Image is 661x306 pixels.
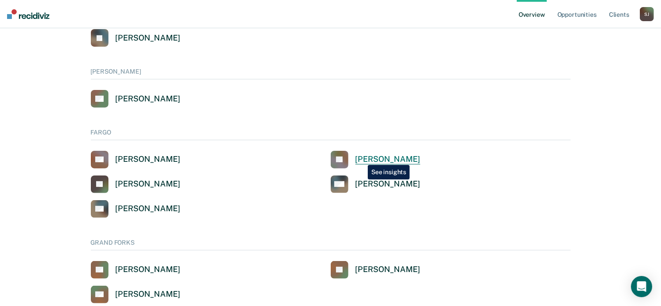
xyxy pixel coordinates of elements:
img: Recidiviz [7,9,49,19]
div: [PERSON_NAME] [355,179,420,189]
div: GRAND FORKS [91,239,571,250]
a: [PERSON_NAME] [91,261,180,279]
a: [PERSON_NAME] [331,175,420,193]
div: [PERSON_NAME] [116,204,180,214]
div: [PERSON_NAME] [116,265,180,275]
a: [PERSON_NAME] [91,29,180,47]
a: [PERSON_NAME] [91,90,180,108]
div: [PERSON_NAME] [91,68,571,79]
div: S J [640,7,654,21]
a: [PERSON_NAME] [91,286,180,303]
a: [PERSON_NAME] [331,151,420,168]
div: [PERSON_NAME] [116,33,180,43]
div: Open Intercom Messenger [631,276,652,297]
a: [PERSON_NAME] [331,261,420,279]
div: [PERSON_NAME] [355,265,420,275]
div: [PERSON_NAME] [116,94,180,104]
div: [PERSON_NAME] [116,154,180,164]
div: [PERSON_NAME] [355,154,420,164]
div: [PERSON_NAME] [116,289,180,299]
a: [PERSON_NAME] [91,175,180,193]
a: [PERSON_NAME] [91,151,180,168]
div: FARGO [91,129,571,140]
div: [PERSON_NAME] [116,179,180,189]
a: [PERSON_NAME] [91,200,180,218]
button: SJ [640,7,654,21]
